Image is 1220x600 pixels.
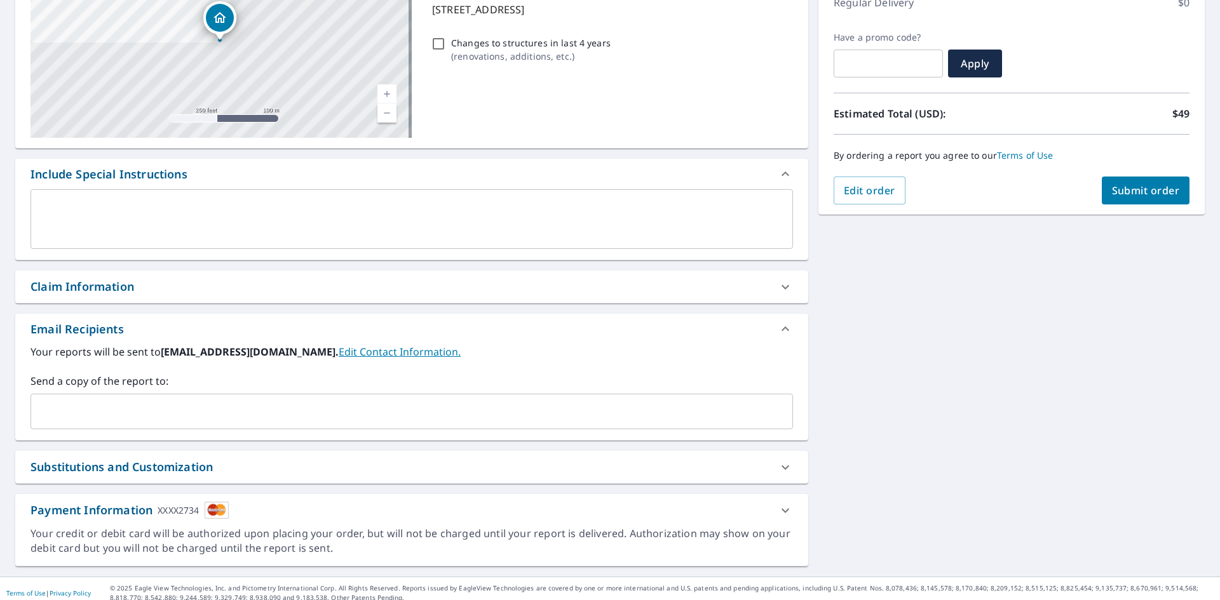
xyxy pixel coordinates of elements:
[6,589,46,597] a: Terms of Use
[339,345,461,359] a: EditContactInfo
[30,373,793,389] label: Send a copy of the report to:
[844,183,895,197] span: Edit order
[834,106,1012,121] p: Estimated Total (USD):
[1112,183,1180,197] span: Submit order
[1172,106,1189,121] p: $49
[432,2,788,17] p: [STREET_ADDRESS]
[451,36,611,50] p: Changes to structures in last 4 years
[15,451,808,483] div: Substitutions and Customization
[30,502,229,519] div: Payment Information
[15,494,808,526] div: Payment InformationXXXX2734cardImage
[30,278,134,295] div: Claim Information
[15,159,808,189] div: Include Special Instructions
[15,314,808,344] div: Email Recipients
[1102,177,1190,204] button: Submit order
[958,57,992,70] span: Apply
[30,166,187,183] div: Include Special Instructions
[377,84,396,103] a: Current Level 17, Zoom In
[377,103,396,123] a: Current Level 17, Zoom Out
[834,32,943,43] label: Have a promo code?
[6,589,91,597] p: |
[948,50,1002,77] button: Apply
[30,321,124,338] div: Email Recipients
[50,589,91,597] a: Privacy Policy
[205,502,229,519] img: cardImage
[15,270,808,303] div: Claim Information
[30,458,213,476] div: Substitutions and Customization
[997,149,1054,161] a: Terms of Use
[158,502,199,519] div: XXXX2734
[30,344,793,359] label: Your reports will be sent to
[161,345,339,359] b: [EMAIL_ADDRESS][DOMAIN_NAME].
[451,50,611,63] p: ( renovations, additions, etc. )
[834,177,905,204] button: Edit order
[203,1,236,41] div: Dropped pin, building 1, Residential property, 5569 Doliver Dr Houston, TX 77056
[30,526,793,556] div: Your credit or debit card will be authorized upon placing your order, but will not be charged unt...
[834,150,1189,161] p: By ordering a report you agree to our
